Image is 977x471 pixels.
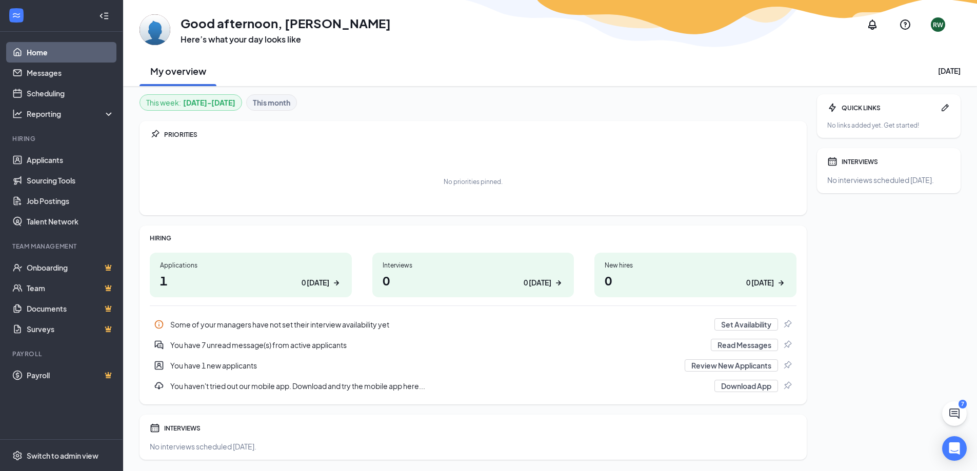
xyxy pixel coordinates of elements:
a: UserEntityYou have 1 new applicantsReview New ApplicantsPin [150,355,796,376]
h1: 0 [605,272,786,289]
div: PRIORITIES [164,130,796,139]
div: [DATE] [938,66,961,76]
div: You haven't tried out our mobile app. Download and try the mobile app here... [150,376,796,396]
div: INTERVIEWS [164,424,796,433]
div: 0 [DATE] [302,277,329,288]
h1: Good afternoon, [PERSON_NAME] [181,14,391,32]
div: HIRING [150,234,796,242]
div: Interviews [383,261,564,270]
svg: Pin [782,360,792,371]
button: Review New Applicants [685,359,778,372]
svg: Info [154,319,164,330]
a: DoubleChatActiveYou have 7 unread message(s) from active applicantsRead MessagesPin [150,335,796,355]
svg: Calendar [150,423,160,433]
a: Interviews00 [DATE]ArrowRight [372,253,574,297]
a: PayrollCrown [27,365,114,385]
div: No priorities pinned. [444,177,503,186]
div: Some of your managers have not set their interview availability yet [150,314,796,335]
div: No links added yet. Get started! [827,121,950,130]
svg: Pin [150,129,160,139]
div: Some of your managers have not set their interview availability yet [170,319,708,330]
svg: Pin [782,340,792,350]
a: Messages [27,63,114,83]
div: Reporting [27,109,115,119]
svg: UserEntity [154,360,164,371]
div: Team Management [12,242,112,251]
div: You have 1 new applicants [170,360,679,371]
div: You have 1 new applicants [150,355,796,376]
button: Read Messages [711,339,778,351]
a: OnboardingCrown [27,257,114,278]
svg: Notifications [866,18,879,31]
a: Applications10 [DATE]ArrowRight [150,253,352,297]
svg: Collapse [99,11,109,21]
div: Payroll [12,350,112,358]
svg: Bolt [827,103,838,113]
button: Download App [714,380,778,392]
div: 0 [DATE] [524,277,551,288]
div: 0 [DATE] [746,277,774,288]
div: Applications [160,261,342,270]
div: 7 [959,400,967,408]
svg: Pin [782,381,792,391]
a: TeamCrown [27,278,114,298]
a: New hires00 [DATE]ArrowRight [594,253,796,297]
svg: ArrowRight [776,278,786,288]
div: No interviews scheduled [DATE]. [150,441,796,452]
a: InfoSome of your managers have not set their interview availability yetSet AvailabilityPin [150,314,796,335]
svg: ArrowRight [331,278,342,288]
a: Scheduling [27,83,114,104]
a: Applicants [27,150,114,170]
div: Open Intercom Messenger [942,436,967,461]
svg: Analysis [12,109,23,119]
a: SurveysCrown [27,319,114,339]
svg: QuestionInfo [899,18,911,31]
svg: Pen [940,103,950,113]
h3: Here’s what your day looks like [181,34,391,45]
div: You have 7 unread message(s) from active applicants [150,335,796,355]
button: ChatActive [942,401,967,426]
h1: 1 [160,272,342,289]
svg: Download [154,381,164,391]
button: Set Availability [714,318,778,331]
div: You haven't tried out our mobile app. Download and try the mobile app here... [170,381,708,391]
svg: Settings [12,450,23,461]
h2: My overview [150,65,206,77]
a: DownloadYou haven't tried out our mobile app. Download and try the mobile app here...Download AppPin [150,376,796,396]
div: You have 7 unread message(s) from active applicants [170,340,705,350]
svg: DoubleChatActive [154,340,164,350]
b: This month [253,97,290,108]
div: Hiring [12,134,112,143]
div: QUICK LINKS [842,104,936,112]
div: Switch to admin view [27,450,98,461]
svg: Calendar [827,156,838,167]
b: [DATE] - [DATE] [183,97,235,108]
a: Job Postings [27,191,114,211]
a: Home [27,42,114,63]
div: INTERVIEWS [842,157,950,166]
div: No interviews scheduled [DATE]. [827,175,950,185]
svg: Pin [782,319,792,330]
img: Ryan Woodward [139,14,170,45]
a: Talent Network [27,211,114,232]
svg: WorkstreamLogo [11,10,22,21]
a: Sourcing Tools [27,170,114,191]
svg: ChatActive [948,407,961,420]
h1: 0 [383,272,564,289]
div: RW [933,21,943,29]
div: New hires [605,261,786,270]
div: This week : [146,97,235,108]
a: DocumentsCrown [27,298,114,319]
svg: ArrowRight [553,278,564,288]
